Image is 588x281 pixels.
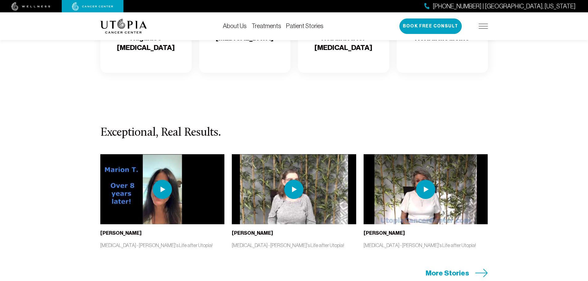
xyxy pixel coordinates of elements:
img: cancer center [72,2,113,11]
img: icon-hamburger [479,24,488,29]
span: More Stories [426,268,469,278]
a: [PHONE_NUMBER] | [GEOGRAPHIC_DATA], [US_STATE] [424,2,576,11]
img: thumbnail [100,154,225,224]
img: wellness [11,2,50,11]
h4: Nagalase [MEDICAL_DATA] [105,33,187,53]
b: [PERSON_NAME] [100,230,142,236]
img: logo [100,19,147,34]
a: Treatments [252,23,281,29]
p: [MEDICAL_DATA] - [PERSON_NAME]'s Life after Utopia! [364,242,488,249]
h3: Exceptional, Real Results. [100,126,488,139]
img: play icon [284,180,303,199]
img: thumbnail [364,154,488,224]
a: More Stories [426,268,488,278]
button: Book Free Consult [399,19,462,34]
h4: Herbal Medicine [415,33,469,53]
p: [MEDICAL_DATA] - [PERSON_NAME]'s Life after Utopia! [100,242,225,249]
b: [PERSON_NAME] [364,230,405,236]
img: play icon [416,180,435,199]
h4: Rebuild After [MEDICAL_DATA] [303,33,384,53]
img: play icon [153,180,172,199]
span: [PHONE_NUMBER] | [GEOGRAPHIC_DATA], [US_STATE] [433,2,576,11]
a: About Us [223,23,247,29]
b: [PERSON_NAME] [232,230,273,236]
p: [MEDICAL_DATA] - [PERSON_NAME]'s Life after Utopia! [232,242,356,249]
a: Patient Stories [286,23,323,29]
h4: [MEDICAL_DATA] [216,33,273,53]
img: thumbnail [232,154,356,224]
